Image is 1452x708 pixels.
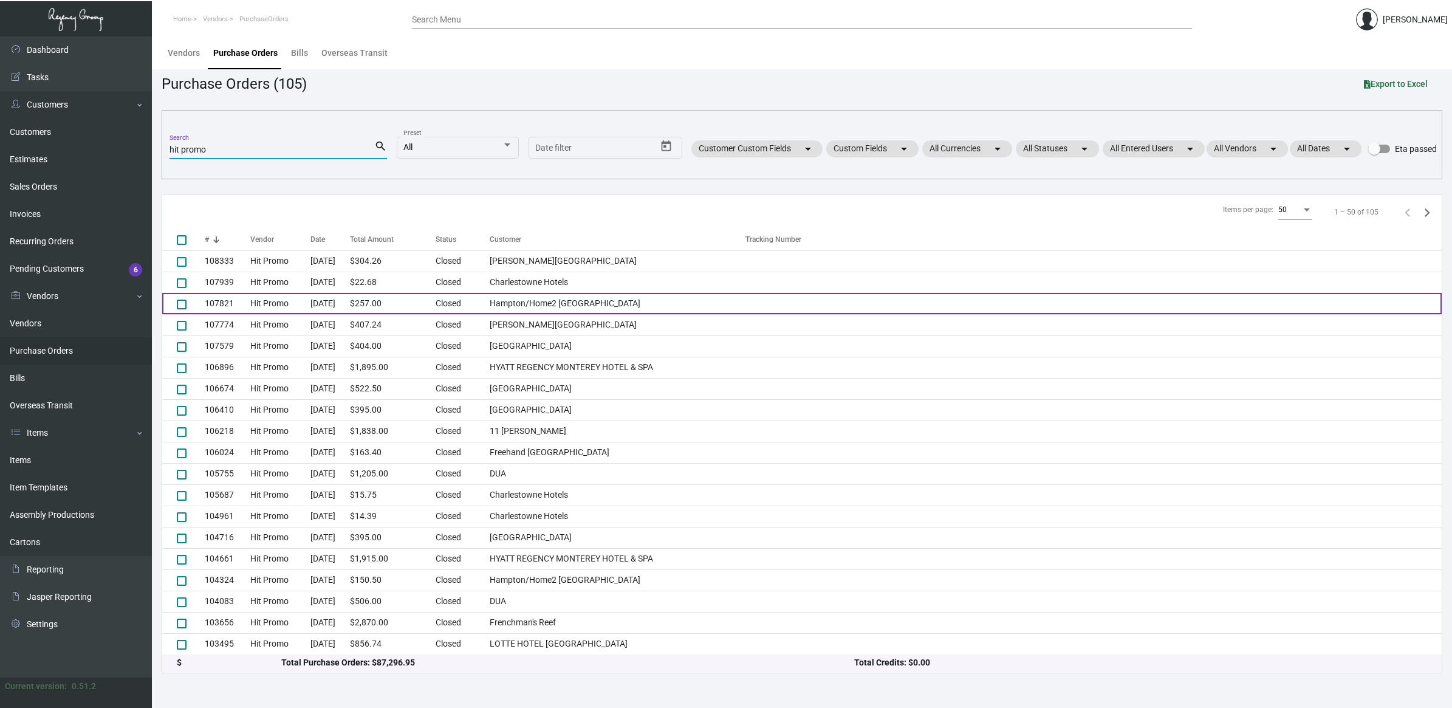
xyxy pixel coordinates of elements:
img: admin@bootstrapmaster.com [1356,9,1378,30]
mat-icon: search [374,139,387,154]
td: $1,915.00 [350,548,436,569]
td: 107774 [205,314,250,335]
mat-icon: arrow_drop_down [1340,142,1354,156]
mat-icon: arrow_drop_down [897,142,911,156]
td: Closed [436,314,490,335]
td: Hit Promo [250,378,310,399]
td: Hit Promo [250,293,310,314]
div: Purchase Orders (105) [162,73,307,95]
td: Hit Promo [250,591,310,612]
td: [DATE] [310,527,351,548]
td: Closed [436,421,490,442]
td: Closed [436,548,490,569]
div: Vendors [168,47,200,60]
td: [DATE] [310,314,351,335]
span: PurchaseOrders [239,15,289,23]
td: 104716 [205,527,250,548]
div: Vendor [250,234,274,245]
td: Hit Promo [250,357,310,378]
td: HYATT REGENCY MONTEREY HOTEL & SPA [490,548,745,569]
td: [DATE] [310,335,351,357]
button: Previous page [1398,202,1417,222]
mat-chip: All Vendors [1207,140,1288,157]
input: Start date [535,143,573,153]
div: Bills [291,47,308,60]
td: [DATE] [310,272,351,293]
td: 104961 [205,506,250,527]
td: Hit Promo [250,569,310,591]
div: Current version: [5,680,67,693]
td: LOTTE HOTEL [GEOGRAPHIC_DATA] [490,633,745,655]
mat-chip: All Statuses [1016,140,1099,157]
div: Purchase Orders [213,47,278,60]
div: Total Credits: $0.00 [854,656,1427,669]
td: $1,205.00 [350,463,436,484]
div: Customer [490,234,521,245]
td: Closed [436,357,490,378]
mat-icon: arrow_drop_down [1266,142,1281,156]
td: [GEOGRAPHIC_DATA] [490,527,745,548]
td: [DATE] [310,548,351,569]
td: Closed [436,463,490,484]
td: Closed [436,442,490,463]
span: All [403,142,413,152]
td: $1,838.00 [350,421,436,442]
td: Closed [436,569,490,591]
td: [GEOGRAPHIC_DATA] [490,378,745,399]
mat-icon: arrow_drop_down [801,142,815,156]
td: 105755 [205,463,250,484]
div: Total Amount [350,234,394,245]
td: [DATE] [310,357,351,378]
td: Hit Promo [250,612,310,633]
td: $257.00 [350,293,436,314]
td: Hampton/Home2 [GEOGRAPHIC_DATA] [490,569,745,591]
td: Hit Promo [250,442,310,463]
div: # [205,234,250,245]
td: 107579 [205,335,250,357]
td: $506.00 [350,591,436,612]
td: Closed [436,272,490,293]
td: Closed [436,484,490,506]
div: Status [436,234,490,245]
mat-chip: All Entered Users [1103,140,1205,157]
td: Hit Promo [250,506,310,527]
div: 0.51.2 [72,680,96,693]
td: 106410 [205,399,250,421]
div: $ [177,656,281,669]
td: Charlestowne Hotels [490,506,745,527]
td: 104661 [205,548,250,569]
div: Date [310,234,351,245]
td: Freehand [GEOGRAPHIC_DATA] [490,442,745,463]
td: $2,870.00 [350,612,436,633]
div: Overseas Transit [321,47,388,60]
mat-icon: arrow_drop_down [1183,142,1197,156]
td: [GEOGRAPHIC_DATA] [490,399,745,421]
td: $150.50 [350,569,436,591]
div: Date [310,234,325,245]
mat-icon: arrow_drop_down [1077,142,1092,156]
td: Hit Promo [250,250,310,272]
mat-icon: arrow_drop_down [990,142,1005,156]
td: 106218 [205,421,250,442]
mat-chip: Customer Custom Fields [691,140,823,157]
td: [DATE] [310,569,351,591]
td: Hit Promo [250,527,310,548]
mat-select: Items per page: [1278,206,1312,215]
td: Closed [436,293,490,314]
td: Hit Promo [250,399,310,421]
div: # [205,234,209,245]
td: $14.39 [350,506,436,527]
td: Hit Promo [250,335,310,357]
td: Closed [436,633,490,655]
button: Open calendar [657,137,676,156]
td: $15.75 [350,484,436,506]
mat-chip: Custom Fields [826,140,919,157]
td: $856.74 [350,633,436,655]
mat-chip: All Currencies [922,140,1012,157]
td: 104083 [205,591,250,612]
td: 108333 [205,250,250,272]
td: $407.24 [350,314,436,335]
span: Vendors [203,15,228,23]
td: DUA [490,591,745,612]
div: 1 – 50 of 105 [1334,207,1378,218]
